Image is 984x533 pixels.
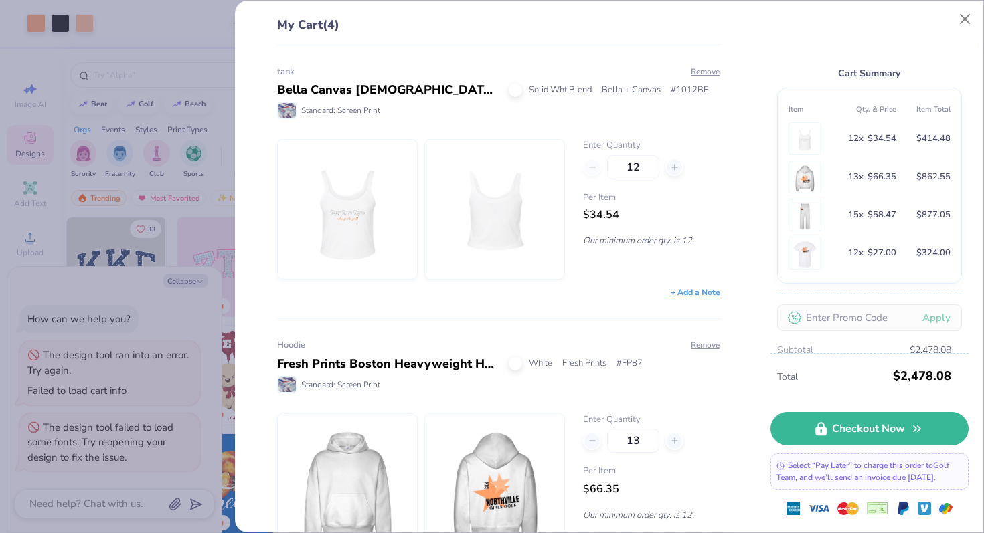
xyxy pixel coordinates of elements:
[837,498,859,519] img: master-card
[777,370,889,385] span: Total
[842,99,896,120] th: Qty. & Price
[910,343,951,358] span: $2,478.08
[583,465,720,478] span: Per Item
[607,429,659,453] input: – –
[868,245,896,261] span: $27.00
[808,498,829,519] img: visa
[792,161,818,193] img: Fresh Prints FP87
[690,66,720,78] button: Remove
[583,191,720,205] span: Per Item
[896,99,951,120] th: Item Total
[583,482,619,496] span: $66.35
[602,84,661,97] span: Bella + Canvas
[301,104,380,116] span: Standard: Screen Print
[277,66,720,79] div: tank
[690,339,720,351] button: Remove
[916,207,951,223] span: $877.05
[770,412,969,445] a: Checkout Now
[789,99,843,120] th: Item
[671,286,720,298] div: + Add a Note
[278,103,296,118] img: Standard: Screen Print
[896,502,910,515] img: Paypal
[918,502,931,515] img: Venmo
[277,81,499,99] div: Bella Canvas [DEMOGRAPHIC_DATA]' Micro Ribbed Scoop Tank
[848,131,864,146] span: 12 x
[792,237,818,269] img: Gildan G500
[617,357,643,370] span: # FP87
[277,16,720,45] div: My Cart (4)
[277,339,720,352] div: Hoodie
[792,199,818,231] img: Fresh Prints FP90
[777,304,962,331] input: Enter Promo Code
[583,207,619,222] span: $34.54
[770,453,969,490] div: Select “Pay Later” to charge this order to Golf Team , and we’ll send an invoice due [DATE].
[583,139,720,152] label: Enter Quantity
[916,245,951,261] span: $324.00
[953,7,978,32] button: Close
[777,66,962,81] div: Cart Summary
[916,169,951,185] span: $862.55
[290,140,405,279] img: Bella + Canvas 1012BE
[562,357,606,370] span: Fresh Prints
[848,245,864,261] span: 12 x
[868,169,896,185] span: $66.35
[848,169,864,185] span: 13 x
[867,502,888,515] img: cheque
[529,84,592,97] span: Solid Wht Blend
[792,123,818,154] img: Bella + Canvas 1012BE
[916,131,951,146] span: $414.48
[277,355,499,373] div: Fresh Prints Boston Heavyweight Hoodie
[607,155,659,179] input: – –
[848,207,864,223] span: 15 x
[583,509,720,521] p: Our minimum order qty. is 12.
[787,502,800,515] img: express
[868,131,896,146] span: $34.54
[777,343,813,358] span: Subtotal
[583,413,720,427] label: Enter Quantity
[671,84,708,97] span: # 1012BE
[893,364,951,388] span: $2,478.08
[301,379,380,391] span: Standard: Screen Print
[868,207,896,223] span: $58.47
[529,357,552,370] span: White
[939,502,953,515] img: GPay
[583,235,720,247] p: Our minimum order qty. is 12.
[278,377,296,392] img: Standard: Screen Print
[437,140,552,279] img: Bella + Canvas 1012BE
